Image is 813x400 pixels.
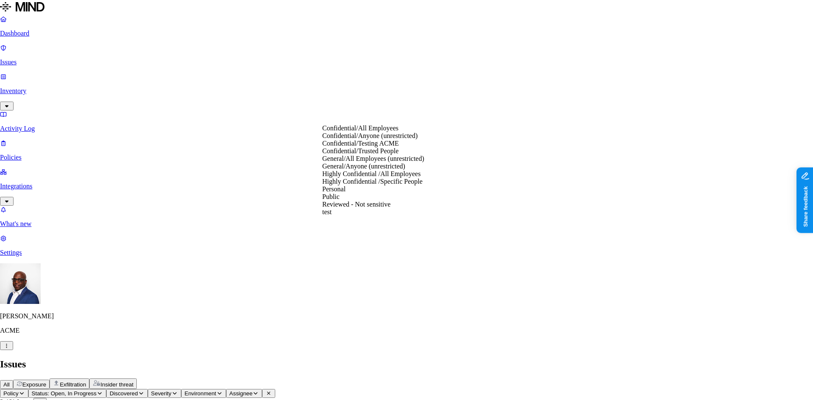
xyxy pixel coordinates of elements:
[322,147,398,154] span: Confidential/Trusted People
[322,124,398,132] span: Confidential/All Employees
[322,208,332,215] span: test
[322,178,423,185] span: Highly Confidential /Specific People
[322,155,424,162] span: General/All Employees (unrestricted)
[322,193,340,200] span: Public
[322,170,420,177] span: Highly Confidential /All Employees
[322,140,399,147] span: Confidential/Testing ACME
[322,201,390,208] span: Reviewed - Not sensitive
[322,132,418,139] span: Confidential/Anyone (unrestricted)
[322,185,346,193] span: Personal
[322,163,405,170] span: General/Anyone (unrestricted)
